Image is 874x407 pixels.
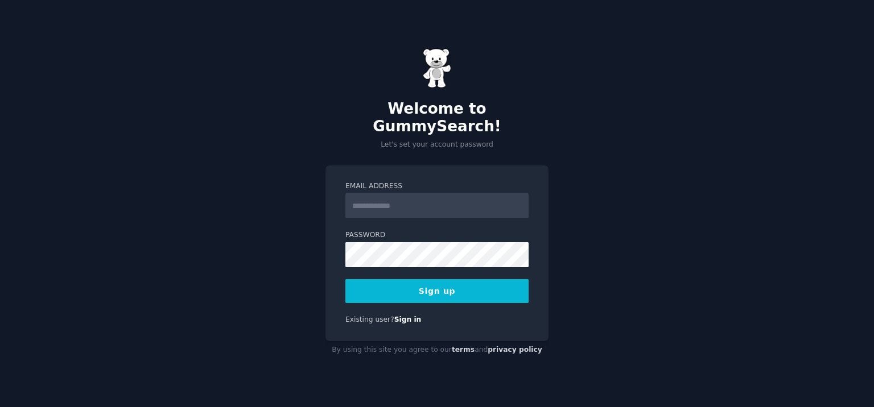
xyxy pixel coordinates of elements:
a: privacy policy [488,346,542,354]
img: Gummy Bear [423,48,451,88]
label: Password [345,230,529,240]
div: By using this site you agree to our and [325,341,549,359]
h2: Welcome to GummySearch! [325,100,549,136]
p: Let's set your account password [325,140,549,150]
label: Email Address [345,181,529,192]
a: Sign in [394,315,422,323]
a: terms [452,346,475,354]
button: Sign up [345,279,529,303]
span: Existing user? [345,315,394,323]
